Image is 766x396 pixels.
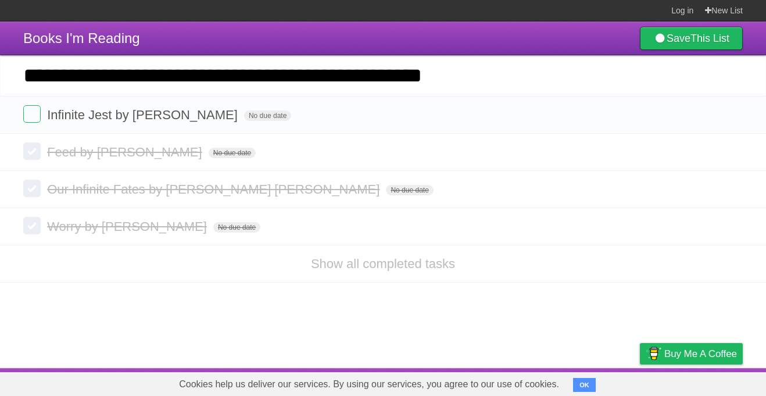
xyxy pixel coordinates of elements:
[485,371,510,393] a: About
[47,182,382,197] span: Our Infinite Fates by [PERSON_NAME] [PERSON_NAME]
[640,27,743,50] a: SaveThis List
[23,105,41,123] label: Done
[625,371,655,393] a: Privacy
[664,344,737,364] span: Buy me a coffee
[209,148,256,158] span: No due date
[23,180,41,197] label: Done
[646,344,661,363] img: Buy me a coffee
[670,371,743,393] a: Suggest a feature
[23,142,41,160] label: Done
[23,217,41,234] label: Done
[47,145,205,159] span: Feed by [PERSON_NAME]
[47,219,210,234] span: Worry by [PERSON_NAME]
[47,108,241,122] span: Infinite Jest by [PERSON_NAME]
[640,343,743,365] a: Buy me a coffee
[524,371,571,393] a: Developers
[690,33,729,44] b: This List
[573,378,596,392] button: OK
[167,373,571,396] span: Cookies help us deliver our services. By using our services, you agree to our use of cookies.
[23,30,140,46] span: Books I'm Reading
[386,185,433,195] span: No due date
[244,110,291,121] span: No due date
[311,256,455,271] a: Show all completed tasks
[213,222,260,233] span: No due date
[585,371,611,393] a: Terms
